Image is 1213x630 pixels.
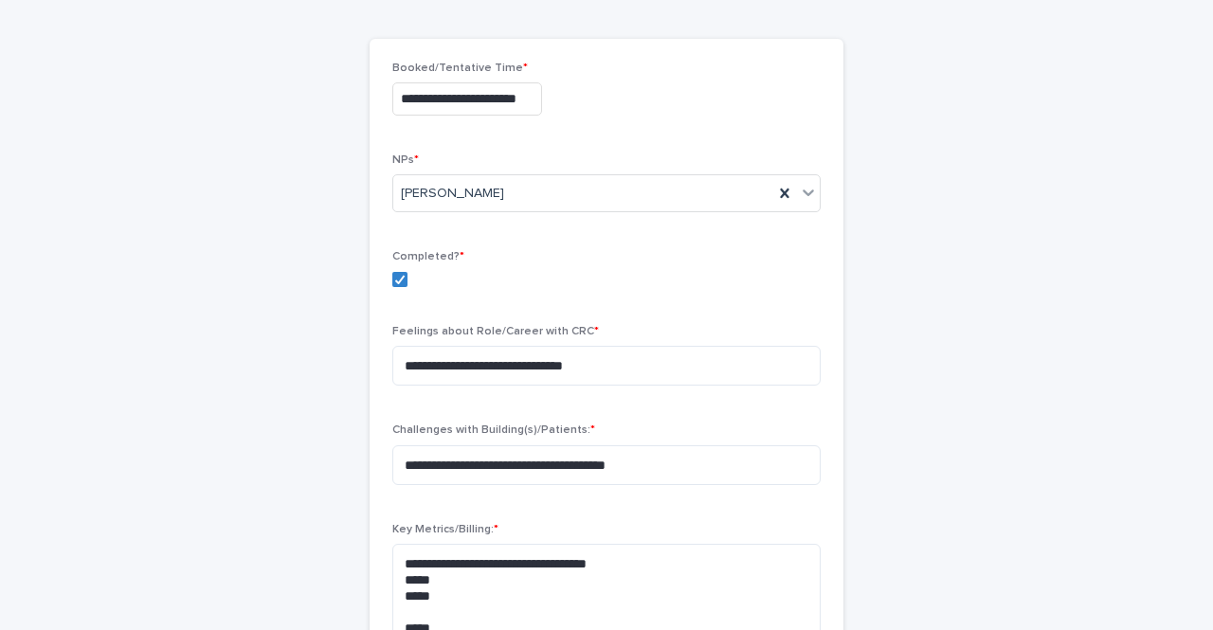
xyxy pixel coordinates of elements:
[401,184,504,204] span: [PERSON_NAME]
[392,154,419,166] span: NPs
[392,63,528,74] span: Booked/Tentative Time
[392,424,595,436] span: Challenges with Building(s)/Patients:
[392,524,498,535] span: Key Metrics/Billing:
[392,251,464,262] span: Completed?
[392,326,599,337] span: Feelings about Role/Career with CRC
